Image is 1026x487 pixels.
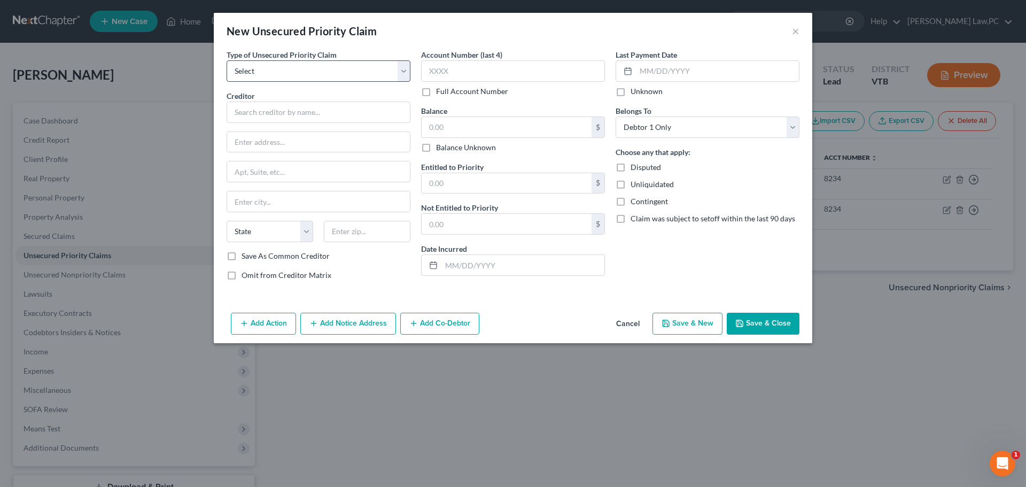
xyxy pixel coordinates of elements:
[436,142,496,153] label: Balance Unknown
[300,313,396,335] button: Add Notice Address
[636,61,799,81] input: MM/DD/YYYY
[592,214,604,234] div: $
[436,86,508,97] label: Full Account Number
[324,221,410,242] input: Enter zip...
[608,314,648,335] button: Cancel
[227,50,337,59] span: Type of Unsecured Priority Claim
[631,86,663,97] label: Unknown
[631,197,668,206] span: Contingent
[1012,451,1020,459] span: 1
[792,25,799,37] button: ×
[592,173,604,194] div: $
[422,214,592,234] input: 0.00
[242,251,330,261] label: Save As Common Creditor
[227,102,410,123] input: Search creditor by name...
[616,146,690,158] label: Choose any that apply:
[227,91,255,101] span: Creditor
[231,313,296,335] button: Add Action
[631,163,661,172] span: Disputed
[990,451,1015,476] iframe: Intercom live chat
[421,105,447,117] label: Balance
[592,117,604,137] div: $
[631,180,674,189] span: Unliquidated
[227,191,410,212] input: Enter city...
[227,24,377,38] div: New Unsecured Priority Claim
[421,161,484,173] label: Entitled to Priority
[421,202,498,213] label: Not Entitled to Priority
[422,173,592,194] input: 0.00
[421,243,467,254] label: Date Incurred
[422,117,592,137] input: 0.00
[616,106,651,115] span: Belongs To
[727,313,799,335] button: Save & Close
[227,161,410,182] input: Apt, Suite, etc...
[631,214,795,223] span: Claim was subject to setoff within the last 90 days
[441,255,604,275] input: MM/DD/YYYY
[421,49,502,60] label: Account Number (last 4)
[242,270,331,280] span: Omit from Creditor Matrix
[400,313,479,335] button: Add Co-Debtor
[421,60,605,82] input: XXXX
[227,132,410,152] input: Enter address...
[616,49,677,60] label: Last Payment Date
[652,313,722,335] button: Save & New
